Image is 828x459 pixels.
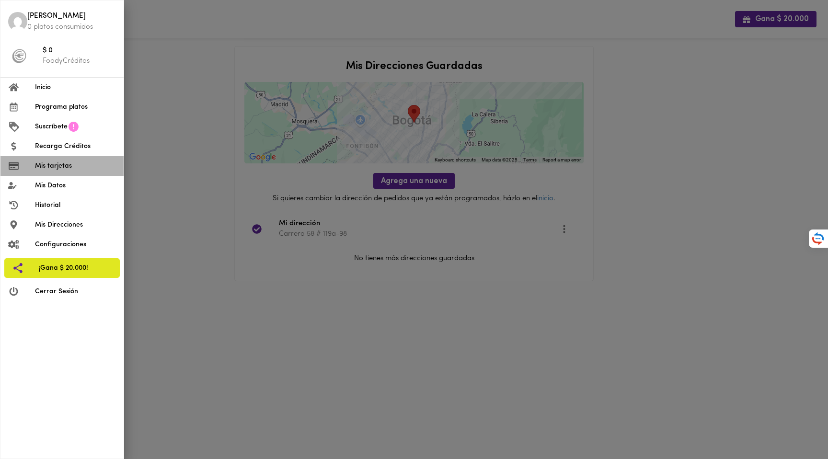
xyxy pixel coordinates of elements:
span: Inicio [35,82,116,92]
span: Recarga Créditos [35,141,116,151]
span: Suscríbete [35,122,68,132]
span: [PERSON_NAME] [27,11,116,22]
p: FoodyCréditos [43,56,116,66]
span: Historial [35,200,116,210]
p: 0 platos consumidos [27,22,116,32]
span: Mis Datos [35,181,116,191]
span: Cerrar Sesión [35,287,116,297]
span: $ 0 [43,46,116,57]
span: Mis tarjetas [35,161,116,171]
span: ¡Gana $ 20.000! [39,263,112,273]
iframe: Messagebird Livechat Widget [772,403,818,449]
img: foody-creditos-black.png [12,49,26,63]
span: Programa platos [35,102,116,112]
span: Mis Direcciones [35,220,116,230]
span: Configuraciones [35,240,116,250]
